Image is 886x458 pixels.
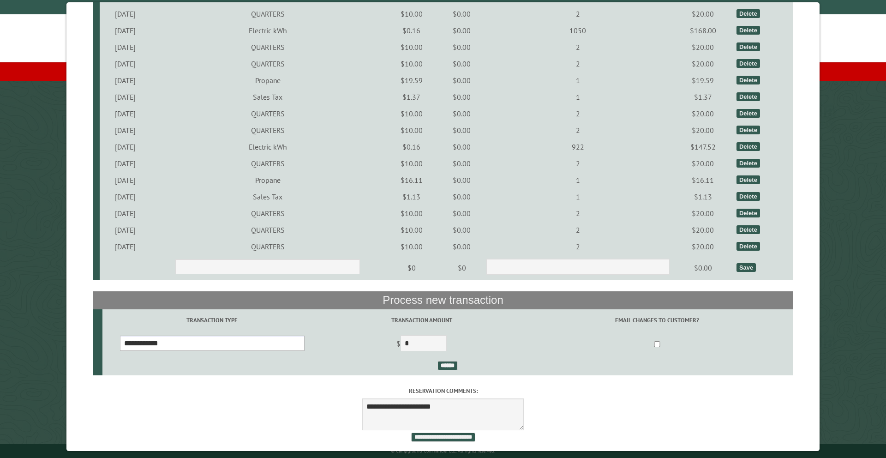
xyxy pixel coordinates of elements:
[736,42,760,51] div: Delete
[100,222,151,238] td: [DATE]
[151,222,384,238] td: QUARTERS
[151,172,384,188] td: Propane
[384,255,439,281] td: $0
[384,238,439,255] td: $10.00
[736,142,760,151] div: Delete
[100,89,151,105] td: [DATE]
[100,6,151,22] td: [DATE]
[151,188,384,205] td: Sales Tax
[100,39,151,55] td: [DATE]
[736,242,760,251] div: Delete
[485,22,671,39] td: 1050
[100,188,151,205] td: [DATE]
[93,291,793,309] th: Process new transaction
[100,139,151,155] td: [DATE]
[439,205,485,222] td: $0.00
[93,386,793,395] label: Reservation comments:
[671,155,735,172] td: $20.00
[671,255,735,281] td: $0.00
[671,72,735,89] td: $19.59
[439,222,485,238] td: $0.00
[736,92,760,101] div: Delete
[439,155,485,172] td: $0.00
[151,89,384,105] td: Sales Tax
[439,89,485,105] td: $0.00
[151,139,384,155] td: Electric kWh
[485,89,671,105] td: 1
[671,55,735,72] td: $20.00
[151,205,384,222] td: QUARTERS
[151,39,384,55] td: QUARTERS
[485,238,671,255] td: 2
[439,238,485,255] td: $0.00
[100,172,151,188] td: [DATE]
[384,205,439,222] td: $10.00
[736,59,760,68] div: Delete
[736,225,760,234] div: Delete
[384,55,439,72] td: $10.00
[523,316,791,325] label: Email changes to customer?
[485,155,671,172] td: 2
[485,122,671,139] td: 2
[439,22,485,39] td: $0.00
[485,6,671,22] td: 2
[384,222,439,238] td: $10.00
[736,76,760,84] div: Delete
[439,255,485,281] td: $0
[439,172,485,188] td: $0.00
[384,122,439,139] td: $10.00
[485,222,671,238] td: 2
[671,39,735,55] td: $20.00
[671,205,735,222] td: $20.00
[485,205,671,222] td: 2
[100,55,151,72] td: [DATE]
[100,122,151,139] td: [DATE]
[671,238,735,255] td: $20.00
[485,72,671,89] td: 1
[384,172,439,188] td: $16.11
[736,209,760,217] div: Delete
[485,55,671,72] td: 2
[151,155,384,172] td: QUARTERS
[736,175,760,184] div: Delete
[736,9,760,18] div: Delete
[439,55,485,72] td: $0.00
[151,22,384,39] td: Electric kWh
[151,238,384,255] td: QUARTERS
[736,192,760,201] div: Delete
[151,6,384,22] td: QUARTERS
[671,6,735,22] td: $20.00
[384,6,439,22] td: $10.00
[671,89,735,105] td: $1.37
[736,263,756,272] div: Save
[439,188,485,205] td: $0.00
[485,105,671,122] td: 2
[104,316,321,325] label: Transaction Type
[100,22,151,39] td: [DATE]
[384,105,439,122] td: $10.00
[384,39,439,55] td: $10.00
[100,105,151,122] td: [DATE]
[736,26,760,35] div: Delete
[100,72,151,89] td: [DATE]
[151,122,384,139] td: QUARTERS
[671,222,735,238] td: $20.00
[485,188,671,205] td: 1
[151,55,384,72] td: QUARTERS
[736,126,760,134] div: Delete
[323,316,520,325] label: Transaction Amount
[322,331,521,357] td: $
[485,39,671,55] td: 2
[100,238,151,255] td: [DATE]
[671,188,735,205] td: $1.13
[384,188,439,205] td: $1.13
[151,105,384,122] td: QUARTERS
[384,22,439,39] td: $0.16
[671,22,735,39] td: $168.00
[391,448,495,454] small: © Campground Commander LLC. All rights reserved.
[439,39,485,55] td: $0.00
[439,139,485,155] td: $0.00
[439,105,485,122] td: $0.00
[671,172,735,188] td: $16.11
[100,155,151,172] td: [DATE]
